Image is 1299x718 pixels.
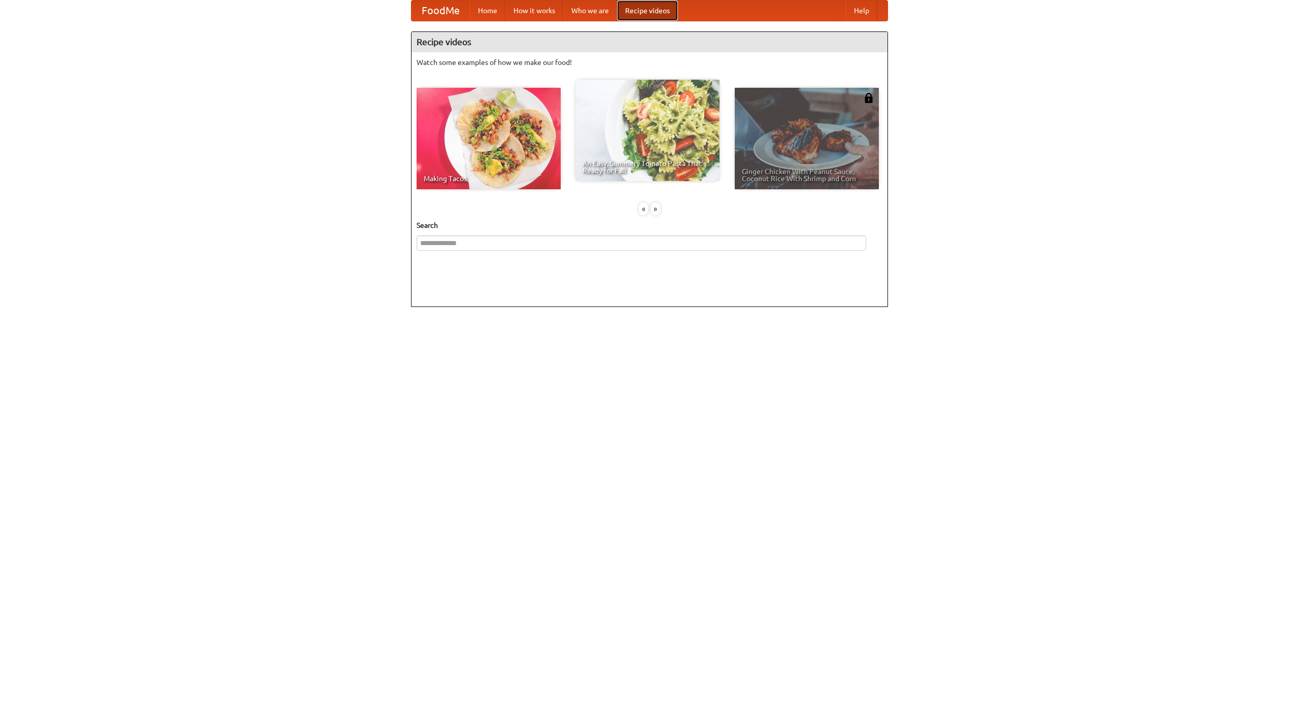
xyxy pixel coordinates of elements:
span: An Easy, Summery Tomato Pasta That's Ready for Fall [583,160,712,174]
div: « [639,202,648,215]
a: How it works [505,1,563,21]
h4: Recipe videos [412,32,887,52]
a: Home [470,1,505,21]
a: Who we are [563,1,617,21]
a: Help [846,1,877,21]
p: Watch some examples of how we make our food! [417,57,882,67]
a: Making Tacos [417,88,561,189]
a: An Easy, Summery Tomato Pasta That's Ready for Fall [575,80,720,181]
span: Making Tacos [424,175,554,182]
a: FoodMe [412,1,470,21]
div: » [651,202,660,215]
h5: Search [417,220,882,230]
a: Recipe videos [617,1,678,21]
img: 483408.png [864,93,874,103]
